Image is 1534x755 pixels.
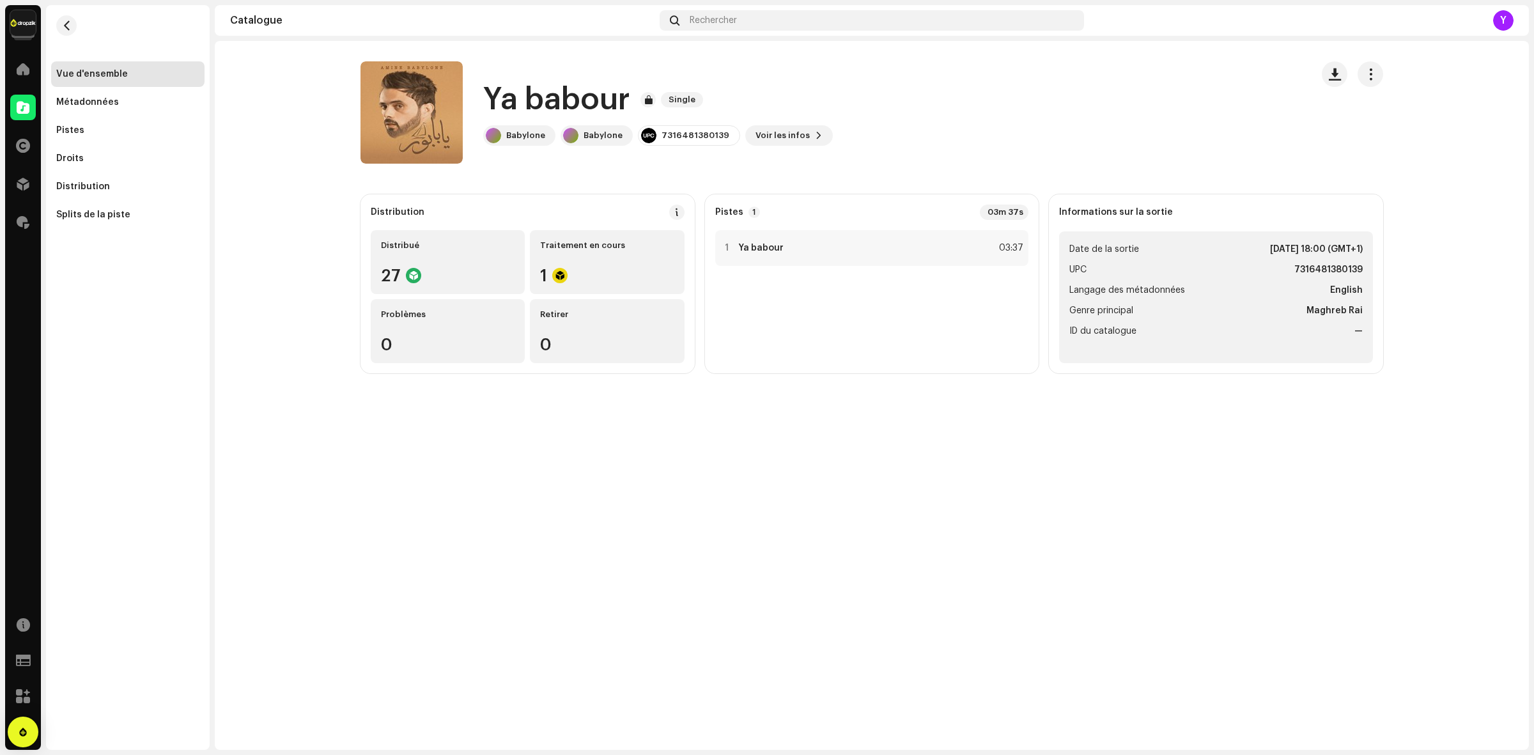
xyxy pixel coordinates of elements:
strong: Pistes [715,207,743,217]
div: Open Intercom Messenger [8,717,38,747]
div: Distribué [381,240,515,251]
div: Y [1493,10,1514,31]
strong: Informations sur la sortie [1059,207,1173,217]
div: Métadonnées [56,97,119,107]
div: Retirer [540,309,674,320]
div: Distribution [56,182,110,192]
strong: 7316481380139 [1294,262,1363,277]
p-badge: 1 [748,206,760,218]
re-m-nav-item: Distribution [51,174,205,199]
strong: Ya babour [738,243,784,253]
div: Catalogue [230,15,655,26]
div: 03:37 [995,240,1023,256]
re-m-nav-item: Métadonnées [51,90,205,115]
div: Droits [56,153,84,164]
span: Single [661,92,703,107]
div: Distribution [371,207,424,217]
div: Babylone [506,130,545,141]
span: Date de la sortie [1069,242,1139,257]
h1: Ya babour [483,79,630,120]
strong: — [1354,323,1363,339]
div: Vue d'ensemble [56,69,128,79]
span: Langage des métadonnées [1069,283,1185,298]
div: 7316481380139 [662,130,729,141]
re-m-nav-item: Droits [51,146,205,171]
div: Babylone [584,130,623,141]
strong: Maghreb Rai [1306,303,1363,318]
button: Voir les infos [745,125,833,146]
span: Genre principal [1069,303,1133,318]
img: 6b198820-6d9f-4d8e-bd7e-78ab9e57ca24 [10,10,36,36]
span: Voir les infos [755,123,810,148]
span: ID du catalogue [1069,323,1136,339]
div: 03m 37s [980,205,1028,220]
div: Splits de la piste [56,210,130,220]
span: Rechercher [690,15,737,26]
strong: [DATE] 18:00 (GMT+1) [1270,242,1363,257]
re-m-nav-item: Pistes [51,118,205,143]
re-m-nav-item: Splits de la piste [51,202,205,228]
re-m-nav-item: Vue d'ensemble [51,61,205,87]
div: Traitement en cours [540,240,674,251]
div: Pistes [56,125,84,136]
strong: English [1330,283,1363,298]
span: UPC [1069,262,1087,277]
div: Problèmes [381,309,515,320]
